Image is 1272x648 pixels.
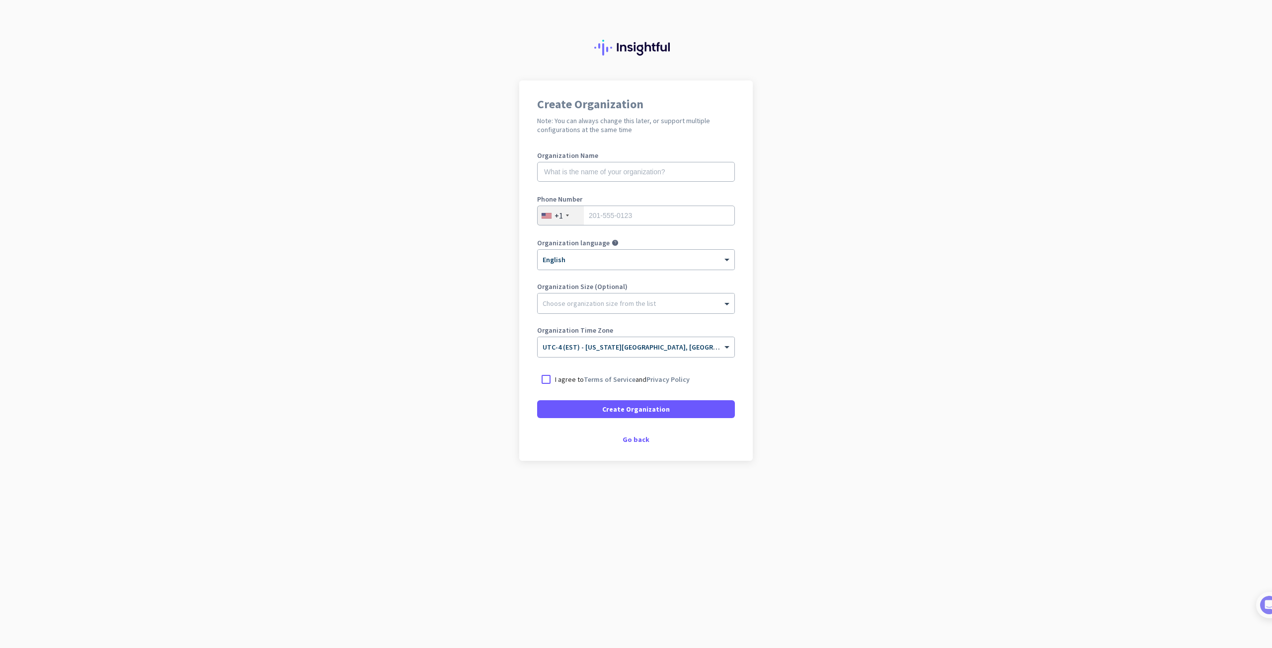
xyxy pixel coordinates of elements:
label: Organization language [537,239,610,246]
i: help [612,239,619,246]
div: +1 [555,211,563,220]
label: Phone Number [537,196,735,203]
a: Privacy Policy [646,375,690,384]
label: Organization Name [537,152,735,159]
input: 201-555-0123 [537,206,735,225]
img: Insightful [594,40,678,56]
a: Terms of Service [584,375,636,384]
span: Create Organization [602,404,670,414]
div: Go back [537,436,735,443]
button: Create Organization [537,400,735,418]
label: Organization Time Zone [537,327,735,334]
label: Organization Size (Optional) [537,283,735,290]
h1: Create Organization [537,98,735,110]
p: I agree to and [555,374,690,384]
h2: Note: You can always change this later, or support multiple configurations at the same time [537,116,735,134]
input: What is the name of your organization? [537,162,735,182]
